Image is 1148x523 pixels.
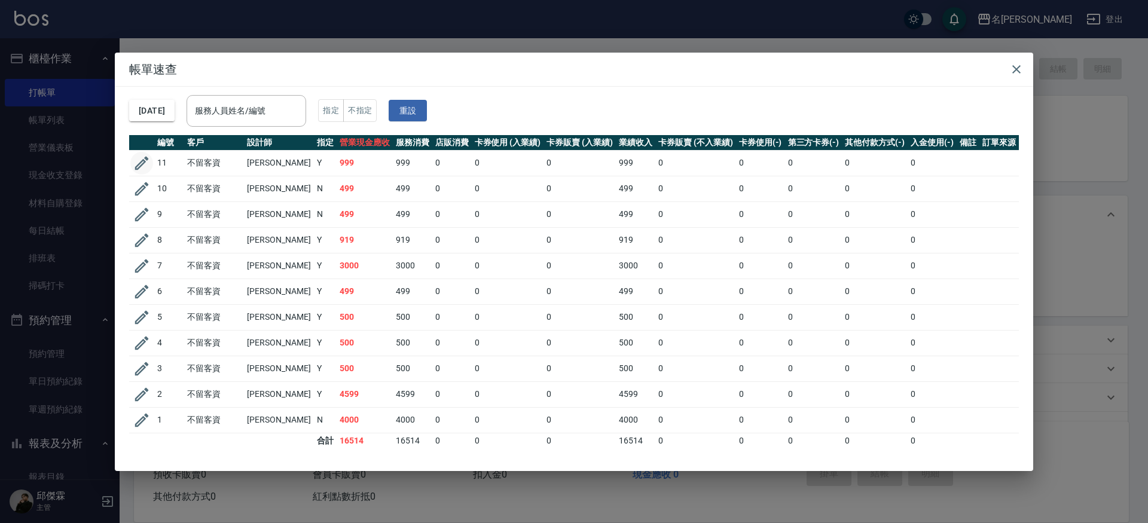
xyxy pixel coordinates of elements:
[736,304,785,330] td: 0
[154,135,184,151] th: 編號
[736,150,785,176] td: 0
[544,407,616,433] td: 0
[154,356,184,381] td: 3
[616,407,655,433] td: 4000
[655,433,736,448] td: 0
[154,330,184,356] td: 4
[432,407,472,433] td: 0
[842,381,908,407] td: 0
[655,253,736,279] td: 0
[908,227,957,253] td: 0
[842,407,908,433] td: 0
[393,279,432,304] td: 499
[244,356,314,381] td: [PERSON_NAME]
[393,381,432,407] td: 4599
[785,407,842,433] td: 0
[184,381,244,407] td: 不留客資
[842,176,908,201] td: 0
[544,253,616,279] td: 0
[184,330,244,356] td: 不留客資
[337,330,393,356] td: 500
[785,201,842,227] td: 0
[616,279,655,304] td: 499
[314,150,337,176] td: Y
[544,356,616,381] td: 0
[393,176,432,201] td: 499
[393,253,432,279] td: 3000
[979,135,1019,151] th: 訂單來源
[314,407,337,433] td: N
[655,304,736,330] td: 0
[154,176,184,201] td: 10
[544,201,616,227] td: 0
[544,381,616,407] td: 0
[655,176,736,201] td: 0
[154,150,184,176] td: 11
[432,201,472,227] td: 0
[736,253,785,279] td: 0
[393,356,432,381] td: 500
[389,100,427,122] button: 重設
[736,330,785,356] td: 0
[842,150,908,176] td: 0
[655,407,736,433] td: 0
[908,150,957,176] td: 0
[842,433,908,448] td: 0
[184,356,244,381] td: 不留客資
[314,381,337,407] td: Y
[736,135,785,151] th: 卡券使用(-)
[472,304,544,330] td: 0
[544,150,616,176] td: 0
[337,176,393,201] td: 499
[154,201,184,227] td: 9
[184,279,244,304] td: 不留客資
[544,279,616,304] td: 0
[318,99,344,123] button: 指定
[785,304,842,330] td: 0
[616,304,655,330] td: 500
[432,279,472,304] td: 0
[432,304,472,330] td: 0
[616,135,655,151] th: 業績收入
[785,279,842,304] td: 0
[908,381,957,407] td: 0
[314,356,337,381] td: Y
[616,201,655,227] td: 499
[472,176,544,201] td: 0
[244,304,314,330] td: [PERSON_NAME]
[842,279,908,304] td: 0
[842,304,908,330] td: 0
[154,304,184,330] td: 5
[655,330,736,356] td: 0
[244,135,314,151] th: 設計師
[244,279,314,304] td: [PERSON_NAME]
[736,433,785,448] td: 0
[472,253,544,279] td: 0
[393,330,432,356] td: 500
[432,253,472,279] td: 0
[908,330,957,356] td: 0
[432,433,472,448] td: 0
[616,381,655,407] td: 4599
[244,201,314,227] td: [PERSON_NAME]
[842,253,908,279] td: 0
[337,304,393,330] td: 500
[337,201,393,227] td: 499
[544,330,616,356] td: 0
[785,330,842,356] td: 0
[184,407,244,433] td: 不留客資
[785,356,842,381] td: 0
[432,227,472,253] td: 0
[842,135,908,151] th: 其他付款方式(-)
[616,227,655,253] td: 919
[785,253,842,279] td: 0
[337,433,393,448] td: 16514
[337,279,393,304] td: 499
[472,330,544,356] td: 0
[655,356,736,381] td: 0
[616,176,655,201] td: 499
[785,433,842,448] td: 0
[337,381,393,407] td: 4599
[472,135,544,151] th: 卡券使用 (入業績)
[184,304,244,330] td: 不留客資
